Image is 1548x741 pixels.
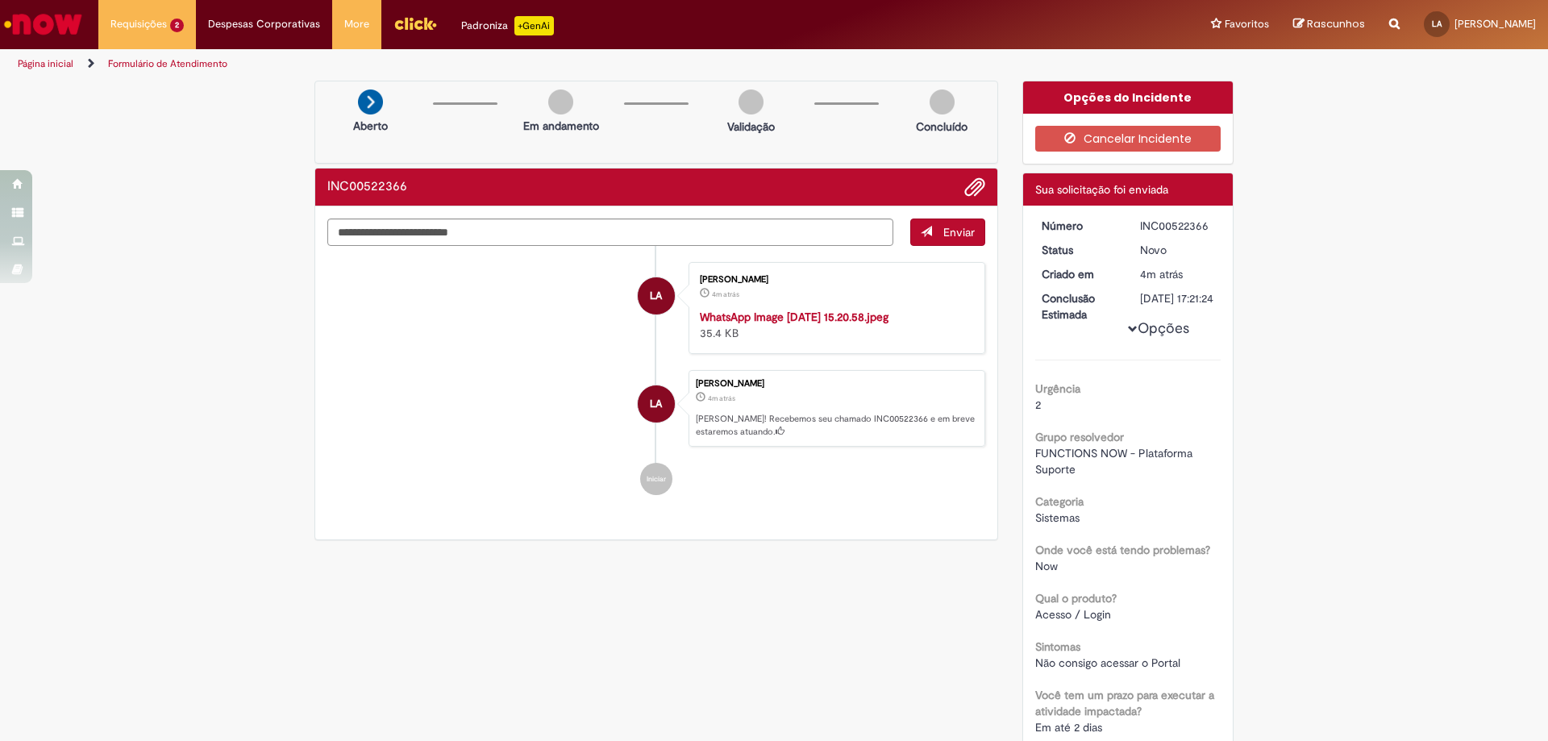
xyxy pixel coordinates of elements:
span: Rascunhos [1307,16,1365,31]
span: FUNCTIONS NOW - Plataforma Suporte [1035,446,1196,477]
b: Urgência [1035,381,1080,396]
div: [PERSON_NAME] [696,379,976,389]
span: Sua solicitação foi enviada [1035,182,1168,197]
p: [PERSON_NAME]! Recebemos seu chamado INC00522366 e em breve estaremos atuando. [696,413,976,438]
p: Em andamento [523,118,599,134]
button: Enviar [910,219,985,246]
span: LA [1432,19,1442,29]
span: Sistemas [1035,510,1080,525]
a: Formulário de Atendimento [108,57,227,70]
div: [PERSON_NAME] [700,275,968,285]
p: Validação [727,119,775,135]
div: Padroniza [461,16,554,35]
img: ServiceNow [2,8,85,40]
dt: Número [1030,218,1129,234]
span: Acesso / Login [1035,607,1111,622]
button: Cancelar Incidente [1035,126,1221,152]
span: Requisições [110,16,167,32]
img: img-circle-grey.png [739,90,764,114]
ul: Histórico de tíquete [327,246,985,512]
a: Página inicial [18,57,73,70]
b: Onde você está tendo problemas? [1035,543,1210,557]
span: Favoritos [1225,16,1269,32]
div: Luiz Otavio Vieira De Aquino [638,385,675,423]
span: [PERSON_NAME] [1454,17,1536,31]
span: 4m atrás [712,289,739,299]
span: More [344,16,369,32]
div: 35.4 KB [700,309,968,341]
span: 4m atrás [1140,267,1183,281]
span: Não consigo acessar o Portal [1035,656,1180,670]
div: 28/08/2025 15:21:24 [1140,266,1215,282]
dt: Criado em [1030,266,1129,282]
span: LA [650,277,662,315]
b: Categoria [1035,494,1084,509]
div: [DATE] 17:21:24 [1140,290,1215,306]
a: WhatsApp Image [DATE] 15.20.58.jpeg [700,310,888,324]
div: Luiz Otavio Vieira De Aquino [638,277,675,314]
p: Aberto [353,118,388,134]
img: arrow-next.png [358,90,383,114]
p: +GenAi [514,16,554,35]
b: Grupo resolvedor [1035,430,1124,444]
div: INC00522366 [1140,218,1215,234]
span: Enviar [943,225,975,239]
time: 28/08/2025 15:21:24 [1140,267,1183,281]
time: 28/08/2025 15:21:24 [708,393,735,403]
h2: INC00522366 Histórico de tíquete [327,180,407,194]
ul: Trilhas de página [12,49,1020,79]
div: Opções do Incidente [1023,81,1234,114]
b: Sintomas [1035,639,1080,654]
div: Novo [1140,242,1215,258]
p: Concluído [916,119,967,135]
b: Qual o produto? [1035,591,1117,606]
span: 4m atrás [708,393,735,403]
img: click_logo_yellow_360x200.png [393,11,437,35]
span: Now [1035,559,1058,573]
button: Adicionar anexos [964,177,985,198]
span: Em até 2 dias [1035,720,1102,735]
textarea: Digite sua mensagem aqui... [327,219,893,246]
dt: Conclusão Estimada [1030,290,1129,323]
a: Rascunhos [1293,17,1365,32]
dt: Status [1030,242,1129,258]
time: 28/08/2025 15:21:17 [712,289,739,299]
li: Luiz Otavio Vieira De Aquino [327,370,985,448]
span: Despesas Corporativas [208,16,320,32]
span: 2 [170,19,184,32]
b: Você tem um prazo para executar a atividade impactada? [1035,688,1214,718]
img: img-circle-grey.png [930,90,955,114]
span: LA [650,385,662,423]
span: 2 [1035,398,1041,412]
img: img-circle-grey.png [548,90,573,114]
